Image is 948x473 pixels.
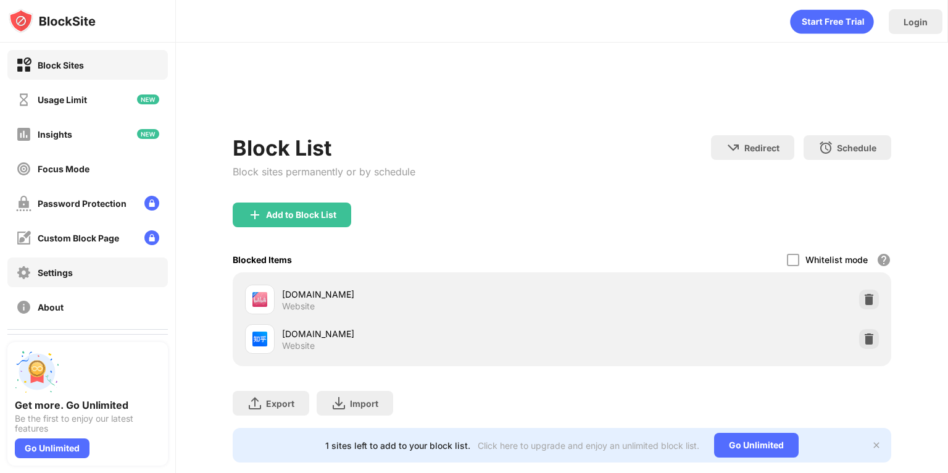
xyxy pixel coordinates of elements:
div: Block List [233,135,415,161]
div: Get more. Go Unlimited [15,399,160,411]
iframe: Banner [233,77,891,120]
img: favicons [252,332,267,346]
div: Add to Block List [266,210,336,220]
div: Login [904,17,928,27]
div: Insights [38,129,72,140]
div: Settings [38,267,73,278]
img: lock-menu.svg [144,230,159,245]
div: Password Protection [38,198,127,209]
img: push-unlimited.svg [15,350,59,394]
div: Usage Limit [38,94,87,105]
div: 1 sites left to add to your block list. [325,440,470,451]
div: Schedule [837,143,876,153]
div: [DOMAIN_NAME] [282,327,562,340]
img: block-on.svg [16,57,31,73]
img: new-icon.svg [137,94,159,104]
div: Focus Mode [38,164,89,174]
img: password-protection-off.svg [16,196,31,211]
div: Redirect [744,143,780,153]
img: lock-menu.svg [144,196,159,211]
img: insights-off.svg [16,127,31,142]
img: about-off.svg [16,299,31,315]
div: Custom Block Page [38,233,119,243]
div: animation [790,9,874,34]
img: x-button.svg [871,440,881,450]
img: settings-off.svg [16,265,31,280]
div: Website [282,340,315,351]
div: Block Sites [38,60,84,70]
div: Be the first to enjoy our latest features [15,414,160,433]
div: Whitelist mode [805,254,868,265]
img: new-icon.svg [137,129,159,139]
div: Click here to upgrade and enjoy an unlimited block list. [478,440,699,451]
div: Import [350,398,378,409]
img: logo-blocksite.svg [9,9,96,33]
img: focus-off.svg [16,161,31,177]
div: Go Unlimited [714,433,799,458]
div: Go Unlimited [15,438,89,458]
img: favicons [252,292,267,307]
div: Website [282,301,315,312]
div: About [38,302,64,312]
div: Blocked Items [233,254,292,265]
div: Block sites permanently or by schedule [233,165,415,178]
img: customize-block-page-off.svg [16,230,31,246]
div: Export [266,398,294,409]
img: time-usage-off.svg [16,92,31,107]
div: [DOMAIN_NAME] [282,288,562,301]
